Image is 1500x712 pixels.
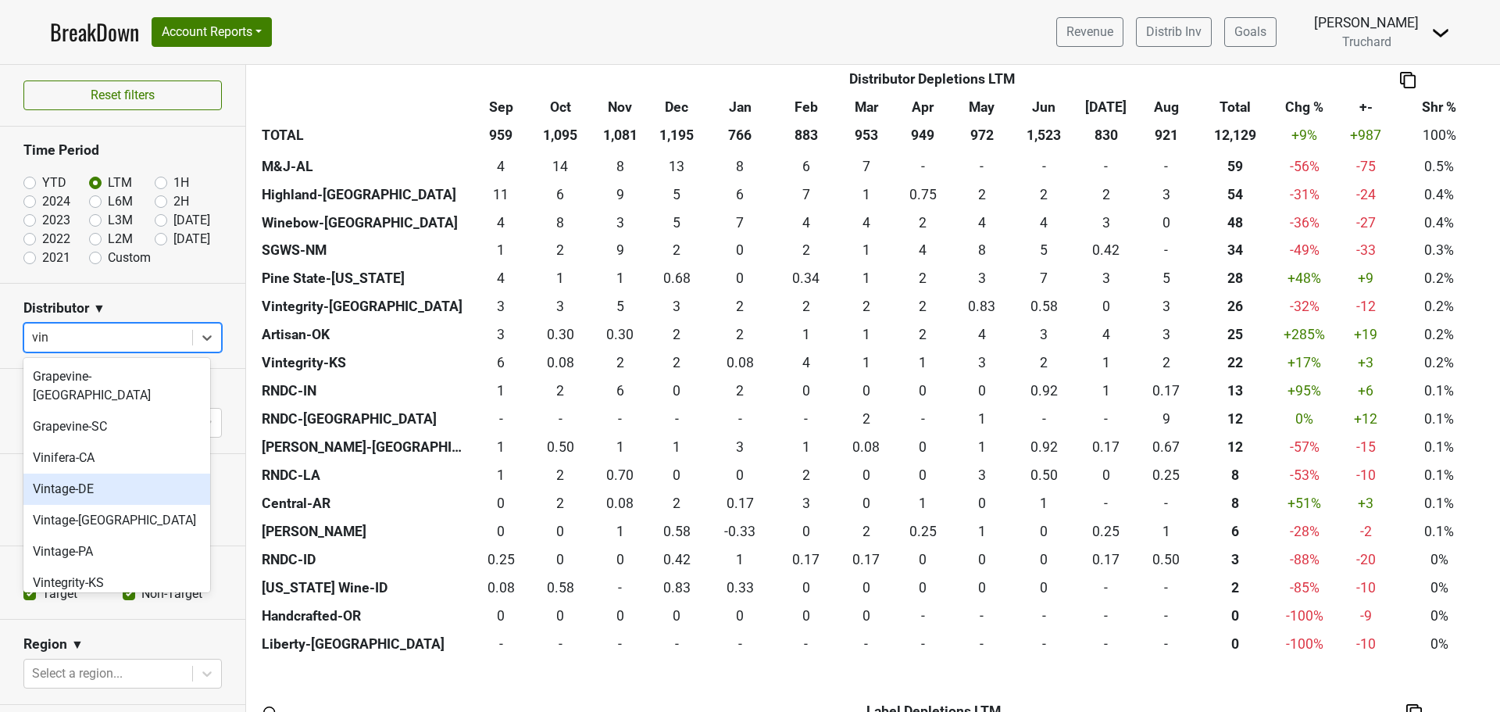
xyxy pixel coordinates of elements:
td: 8.501 [591,181,648,209]
td: 8 [529,209,591,237]
div: +19 [1338,324,1394,345]
div: 1 [841,184,891,205]
td: 1.5 [1137,349,1195,377]
span: Truchard [1342,34,1391,49]
div: 4 [477,213,525,233]
td: 0 [705,265,775,293]
label: YTD [42,174,66,192]
td: 2 [1075,181,1137,209]
th: May: activate to sort column ascending [951,93,1013,121]
td: 8.332 [591,152,648,181]
th: 59.252 [1195,152,1275,181]
th: Oct: activate to sort column ascending [529,93,591,121]
td: 12.5 [648,152,705,181]
th: 959 [473,121,529,149]
td: -49 % [1275,237,1334,265]
label: LTM [108,174,132,192]
td: 1.833 [1012,349,1075,377]
div: -12 [1338,296,1394,317]
th: 25.440 [1195,321,1275,349]
div: 54 [1199,184,1271,205]
th: M&J-AL [258,152,473,181]
div: 1 [595,268,645,288]
div: 2 [1079,184,1134,205]
div: 2 [709,324,771,345]
th: +-: activate to sort column ascending [1334,93,1398,121]
div: 2 [899,324,947,345]
div: 3 [1079,268,1134,288]
td: -56 % [1275,152,1334,181]
td: 0 [1012,152,1075,181]
span: ▼ [93,299,105,318]
label: 2022 [42,230,70,249]
span: +9% [1291,127,1317,143]
td: 3.917 [775,349,837,377]
div: 0.75 [899,184,947,205]
td: 1.413 [591,265,648,293]
a: Goals [1224,17,1277,47]
div: 2 [533,240,587,260]
div: 2 [652,324,701,345]
div: 0.42 [1079,240,1134,260]
div: 13 [652,156,701,177]
th: Shr %: activate to sort column ascending [1398,93,1481,121]
td: 3.166 [1137,293,1195,321]
td: 0 [1137,152,1195,181]
div: 4 [1016,213,1071,233]
div: 3 [595,213,645,233]
div: 0 [709,240,771,260]
div: 3 [1141,184,1192,205]
div: -24 [1338,184,1394,205]
th: Dec: activate to sort column ascending [648,93,705,121]
div: 1 [533,268,587,288]
td: 5.167 [1012,237,1075,265]
td: 2.75 [1075,209,1137,237]
td: 1.25 [895,349,951,377]
label: [DATE] [173,211,210,230]
th: 1,095 [529,121,591,149]
div: 2 [954,184,1009,205]
label: [DATE] [173,230,210,249]
th: 1,523 [1012,121,1075,149]
th: 54.244 [1195,181,1275,209]
div: 6 [709,184,771,205]
div: - [1141,156,1192,177]
th: Artisan-OK [258,321,473,349]
div: 8 [954,240,1009,260]
td: 1.334 [1075,349,1137,377]
span: ▼ [71,635,84,654]
label: Target [42,585,77,603]
div: 1 [779,324,834,345]
div: 3 [954,268,1009,288]
td: 6.75 [775,181,837,209]
div: 7 [779,184,834,205]
div: 6 [533,184,587,205]
th: Total: activate to sort column ascending [1195,93,1275,121]
div: 4 [477,268,525,288]
th: Jul: activate to sort column ascending [1075,93,1137,121]
td: 2.666 [951,349,1013,377]
td: 5.582 [775,152,837,181]
div: 0.30 [533,324,587,345]
td: -32 % [1275,293,1334,321]
div: 3 [1141,296,1192,317]
div: 7 [841,156,891,177]
h3: Time Period [23,142,222,159]
td: 0.083 [529,349,591,377]
div: 3 [1016,324,1071,345]
div: 7 [709,213,771,233]
div: 2 [652,240,701,260]
div: 4 [1079,324,1134,345]
td: 1.917 [837,293,895,321]
div: -27 [1338,213,1394,233]
div: 28 [1199,268,1271,288]
div: 4 [954,324,1009,345]
td: 2.833 [951,265,1013,293]
td: 1 [473,237,529,265]
div: 34 [1199,240,1271,260]
div: 14 [533,156,587,177]
th: 1,081 [591,121,648,149]
td: 0 [895,152,951,181]
td: 2.083 [895,293,951,321]
label: 2021 [42,249,70,267]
